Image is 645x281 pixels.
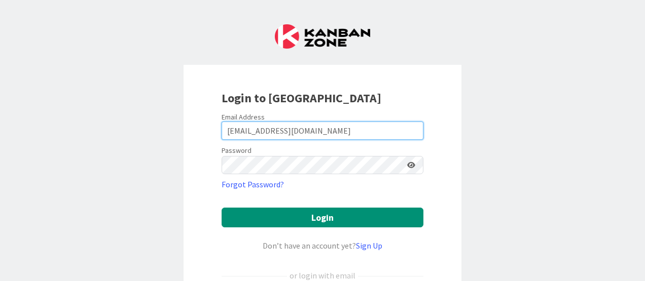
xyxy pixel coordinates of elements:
[222,239,423,252] div: Don’t have an account yet?
[222,178,284,190] a: Forgot Password?
[356,240,382,251] a: Sign Up
[275,24,370,49] img: Kanban Zone
[222,112,265,122] label: Email Address
[222,145,252,156] label: Password
[222,90,381,106] b: Login to [GEOGRAPHIC_DATA]
[222,208,423,227] button: Login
